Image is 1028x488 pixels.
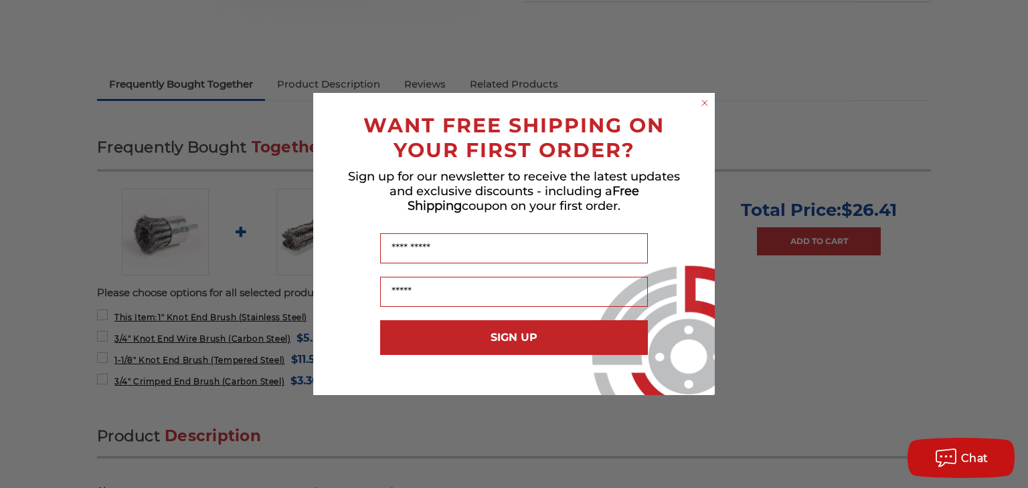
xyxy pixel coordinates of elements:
[908,438,1015,478] button: Chat
[363,113,665,162] span: WANT FREE SHIPPING ON YOUR FIRST ORDER?
[348,169,680,213] span: Sign up for our newsletter to receive the latest updates and exclusive discounts - including a co...
[961,452,989,465] span: Chat
[698,96,711,110] button: Close dialog
[380,277,648,307] input: Email
[408,184,639,213] span: Free Shipping
[380,320,648,355] button: SIGN UP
